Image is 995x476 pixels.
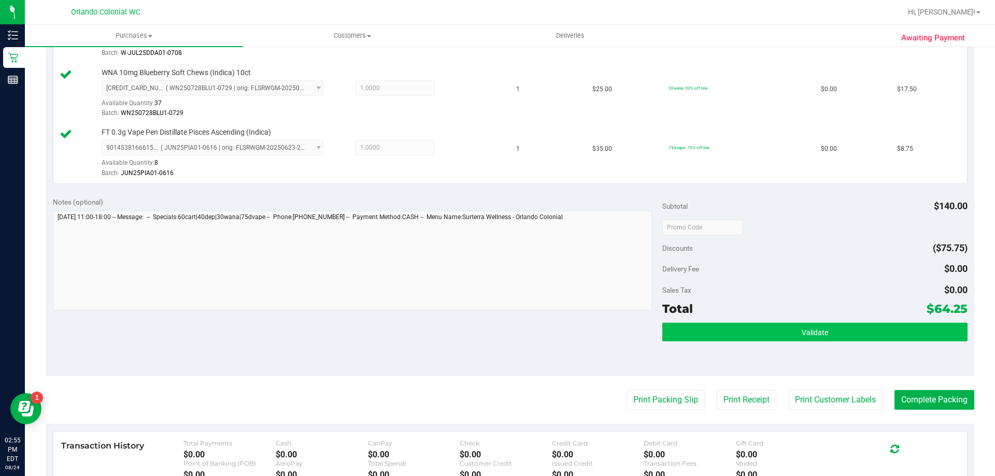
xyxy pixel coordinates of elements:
[552,439,644,447] div: Credit Card
[5,436,20,464] p: 02:55 PM EDT
[736,459,828,467] div: Voided
[897,84,917,94] span: $17.50
[25,31,243,40] span: Purchases
[276,459,368,467] div: AeroPay
[53,198,103,206] span: Notes (optional)
[368,459,460,467] div: Total Spendr
[901,32,965,44] span: Awaiting Payment
[592,144,612,154] span: $35.00
[934,200,968,211] span: $140.00
[821,84,837,94] span: $0.00
[821,144,837,154] span: $0.00
[644,459,736,467] div: Transaction Fees
[8,30,18,40] inline-svg: Inventory
[542,31,599,40] span: Deliveries
[154,159,158,166] span: 8
[662,286,691,294] span: Sales Tax
[897,144,913,154] span: $8.75
[5,464,20,471] p: 08/24
[460,439,552,447] div: Check
[460,450,552,459] div: $0.00
[10,393,41,424] iframe: Resource center
[102,109,119,117] span: Batch:
[102,127,271,137] span: FT 0.3g Vape Pen Distillate Pisces Ascending (Indica)
[927,301,968,316] span: $64.25
[244,31,461,40] span: Customers
[662,220,743,235] input: Promo Code
[644,439,736,447] div: Debit Card
[8,75,18,85] inline-svg: Reports
[592,84,612,94] span: $25.00
[368,450,460,459] div: $0.00
[627,390,705,410] button: Print Packing Slip
[183,450,276,459] div: $0.00
[908,8,975,16] span: Hi, [PERSON_NAME]!
[25,25,243,47] a: Purchases
[516,144,520,154] span: 1
[662,239,693,257] span: Discounts
[662,265,699,273] span: Delivery Fee
[802,328,828,337] span: Validate
[243,25,461,47] a: Customers
[8,52,18,63] inline-svg: Retail
[644,450,736,459] div: $0.00
[102,49,119,56] span: Batch:
[102,68,251,78] span: WNA 10mg Blueberry Soft Chews (Indica) 10ct
[460,459,552,467] div: Customer Credit
[276,439,368,447] div: Cash
[933,242,968,253] span: ($75.75)
[276,450,368,459] div: $0.00
[102,96,335,116] div: Available Quantity:
[154,99,162,107] span: 37
[662,202,688,210] span: Subtotal
[71,8,140,17] span: Orlando Colonial WC
[662,323,967,341] button: Validate
[516,84,520,94] span: 1
[662,301,693,316] span: Total
[183,459,276,467] div: Point of Banking (POB)
[894,390,974,410] button: Complete Packing
[736,439,828,447] div: Gift Card
[944,263,968,274] span: $0.00
[368,439,460,447] div: CanPay
[102,169,119,177] span: Batch:
[121,49,182,56] span: W-JUL25DDA01-0708
[669,145,709,150] span: 75dvape: 75% off line
[121,109,183,117] span: WN250728BLU1-0729
[788,390,883,410] button: Print Customer Labels
[736,450,828,459] div: $0.00
[31,392,43,404] iframe: Resource center unread badge
[183,439,276,447] div: Total Payments
[717,390,776,410] button: Print Receipt
[669,85,707,91] span: 30wana: 30% off line
[102,155,335,176] div: Available Quantity:
[552,459,644,467] div: Issued Credit
[944,284,968,295] span: $0.00
[121,169,174,177] span: JUN25PIA01-0616
[461,25,679,47] a: Deliveries
[552,450,644,459] div: $0.00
